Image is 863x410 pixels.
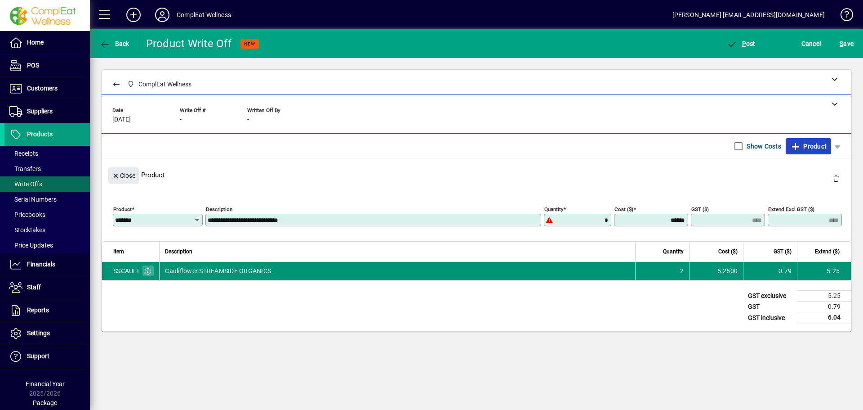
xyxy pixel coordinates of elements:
app-page-header-button: Close [106,171,141,179]
a: Pricebooks [4,207,90,222]
span: - [247,116,249,123]
td: GST exclusive [743,291,797,302]
td: GST inclusive [743,312,797,324]
span: Receipts [9,150,38,157]
span: ave [840,36,854,51]
span: Quantity [663,247,684,257]
span: Price Updates [9,242,53,249]
span: Write Offs [9,180,42,188]
span: Financials [27,261,55,268]
a: Stocktakes [4,222,90,238]
button: Cancel [799,36,823,52]
td: 0.79 [743,262,797,280]
td: 5.25 [797,262,851,280]
span: POS [27,62,39,69]
span: P [742,40,746,47]
a: Customers [4,77,90,100]
button: Close [108,167,139,184]
app-page-header-button: Delete [825,174,847,182]
div: ComplEat Wellness [177,8,231,22]
label: Show Costs [745,142,781,151]
span: - [180,116,182,123]
a: Transfers [4,161,90,176]
span: Extend ($) [815,247,840,257]
a: Serial Numbers [4,192,90,207]
a: Reports [4,299,90,322]
button: Save [837,36,856,52]
button: Product [786,138,831,154]
button: Profile [148,7,177,23]
span: Transfers [9,165,41,172]
a: Staff [4,276,90,299]
mat-label: Description [206,206,232,212]
td: 6.04 [797,312,851,324]
span: Stocktakes [9,226,45,234]
span: Settings [27,329,50,337]
td: Cauliflower STREAMSIDE ORGANICS [159,262,635,280]
span: Serial Numbers [9,196,57,203]
a: POS [4,54,90,77]
span: ost [726,40,756,47]
span: GST ($) [774,247,792,257]
span: S [840,40,843,47]
a: Settings [4,322,90,345]
span: Staff [27,284,41,291]
app-page-header-button: Back [90,36,139,52]
button: Post [724,36,758,52]
span: Financial Year [26,380,65,387]
td: 5.2500 [689,262,743,280]
td: GST [743,302,797,312]
span: Home [27,39,44,46]
span: Suppliers [27,108,53,115]
span: Back [99,40,129,47]
a: Financials [4,253,90,276]
span: Cancel [801,36,821,51]
a: Knowledge Base [834,2,852,31]
span: Item [113,247,124,257]
span: Pricebooks [9,211,45,218]
mat-label: Product [113,206,132,212]
mat-label: Cost ($) [614,206,633,212]
span: NEW [244,41,255,47]
a: Support [4,345,90,368]
button: Delete [825,167,847,189]
span: Product [790,139,827,153]
span: Close [112,168,135,183]
div: [PERSON_NAME] [EMAIL_ADDRESS][DOMAIN_NAME] [672,8,825,22]
span: Description [165,247,192,257]
span: Support [27,352,49,360]
a: Home [4,32,90,54]
button: Add [119,7,148,23]
td: 5.25 [797,291,851,302]
span: Cost ($) [718,247,738,257]
a: Receipts [4,146,90,161]
div: Product Write Off [146,36,231,51]
a: Suppliers [4,100,90,123]
div: SSCAULI [113,266,139,275]
a: Price Updates [4,238,90,253]
span: Reports [27,306,49,314]
a: Write Offs [4,176,90,192]
div: Product [102,158,851,191]
mat-label: GST ($) [691,206,709,212]
mat-label: Quantity [544,206,563,212]
span: Products [27,131,53,138]
span: Package [33,399,57,406]
span: Customers [27,85,58,92]
mat-label: Extend excl GST ($) [768,206,814,212]
td: 2 [635,262,689,280]
button: Back [97,36,132,52]
td: 0.79 [797,302,851,312]
span: [DATE] [112,116,131,123]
